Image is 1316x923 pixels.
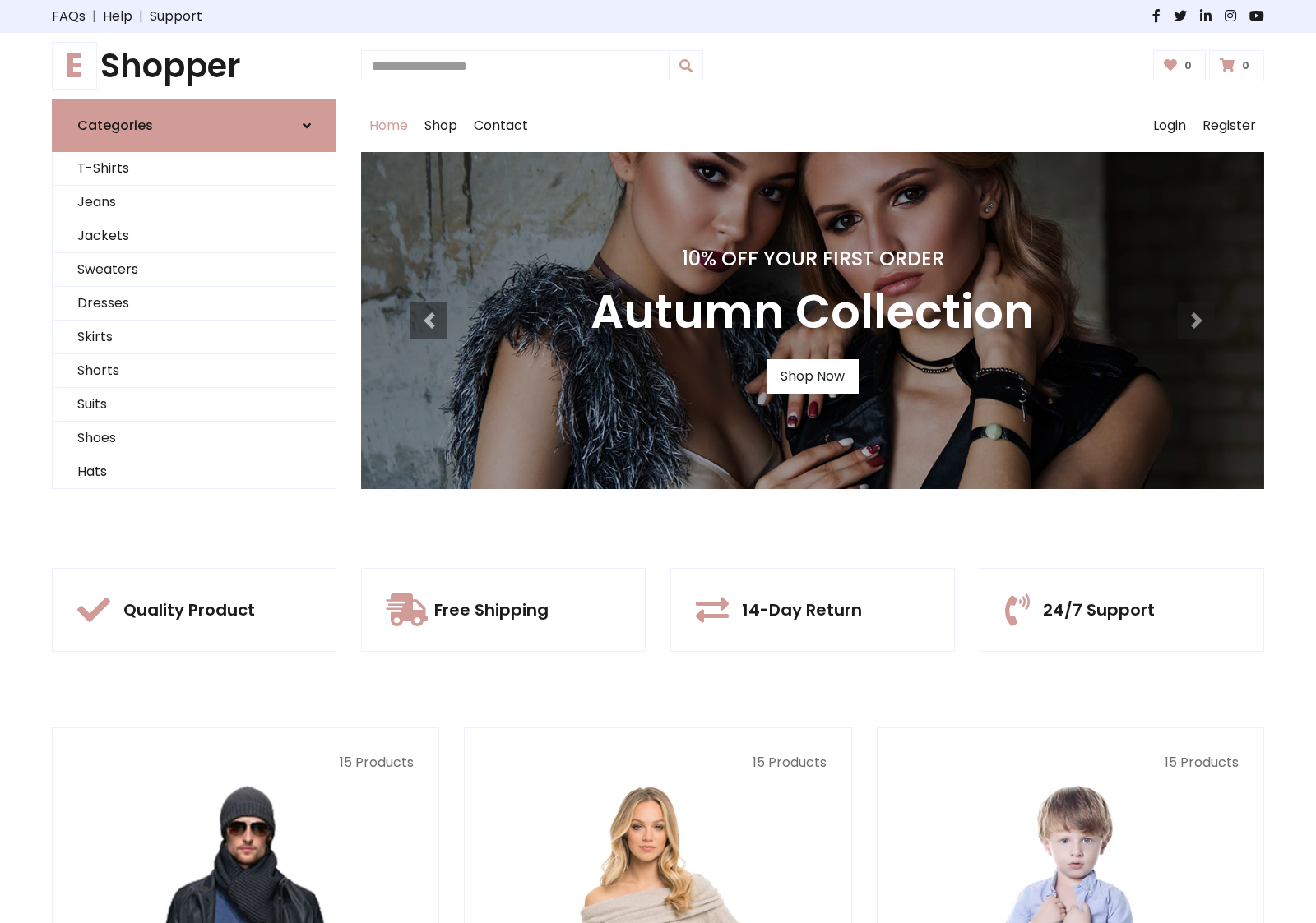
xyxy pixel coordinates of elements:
a: Jackets [53,219,336,253]
a: Home [361,99,416,152]
span: 0 [1180,58,1196,73]
a: Support [150,7,202,26]
a: Shorts [53,354,336,388]
a: Suits [53,388,336,422]
a: Hats [53,455,336,489]
a: EShopper [52,46,336,85]
h4: 10% Off Your First Order [591,247,1035,271]
span: E [52,42,97,90]
a: 0 [1153,50,1207,81]
span: 0 [1238,58,1253,73]
h5: 24/7 Support [1043,600,1155,620]
h5: Quality Product [123,600,255,620]
a: 0 [1209,50,1264,81]
a: Dresses [53,287,336,321]
p: 15 Products [489,753,826,773]
p: 15 Products [902,753,1239,773]
h3: Autumn Collection [591,284,1035,339]
a: Register [1194,99,1264,152]
a: FAQs [52,7,86,26]
span: | [86,7,103,26]
a: Shoes [53,422,336,455]
a: Skirts [53,321,336,354]
p: 15 Products [77,753,414,773]
a: Contact [466,99,536,152]
a: Help [103,7,132,26]
h1: Shopper [52,46,336,85]
span: | [132,7,150,26]
a: Categories [52,99,336,152]
h5: 14-Day Return [742,600,862,620]
a: Login [1145,99,1194,152]
h6: Categories [77,118,153,133]
a: T-Shirts [53,152,336,186]
h5: Free Shipping [434,600,549,620]
a: Shop [416,99,466,152]
a: Jeans [53,186,336,219]
a: Sweaters [53,253,336,287]
a: Shop Now [767,359,859,394]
